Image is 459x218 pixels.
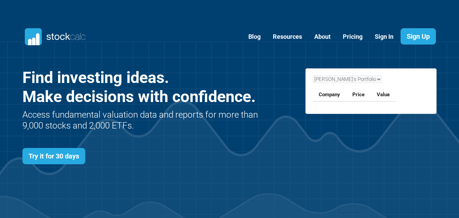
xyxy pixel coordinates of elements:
[309,29,336,45] a: About
[268,29,307,45] a: Resources
[22,68,260,106] h1: Find investing ideas. Make decisions with confidence.
[243,29,266,45] a: Blog
[371,88,396,102] th: Value
[22,110,260,131] h2: Access fundamental valuation data and reports for more than 9,000 stocks and 2,000 ETFs.
[22,148,85,164] a: Try it for 30 days
[346,88,371,102] th: Price
[313,88,346,102] th: Company
[338,29,368,45] a: Pricing
[370,29,399,45] a: Sign In
[401,28,436,45] a: Sign Up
